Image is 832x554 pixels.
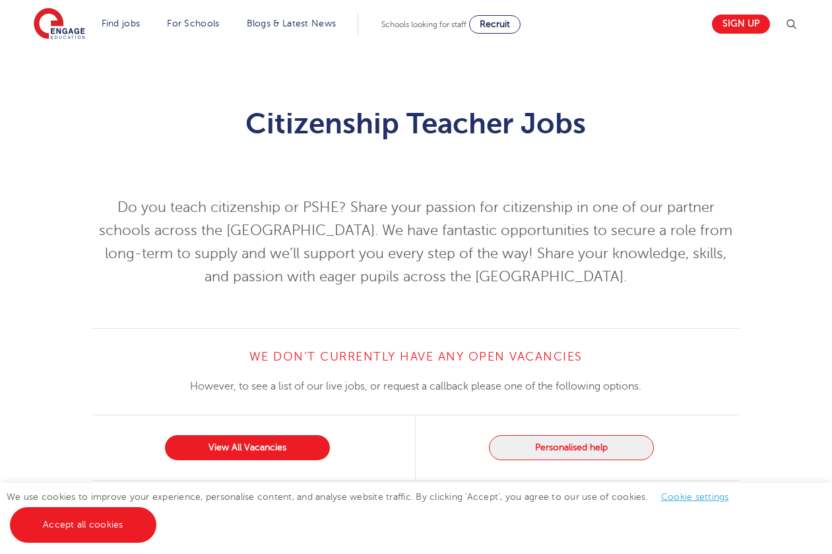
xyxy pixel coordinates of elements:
span: Do you teach citizenship or PSHE? Share your passion for citizenship in one of our partner school... [99,199,732,285]
h4: We don’t currently have any open vacancies [92,349,740,364]
span: Schools looking for staff [381,20,466,29]
p: However, to see a list of our live jobs, or request a callback please one of the following options. [92,378,740,395]
img: Engage Education [34,8,85,41]
a: View All Vacancies [165,435,330,460]
a: For Schools [167,18,219,28]
a: Accept all cookies [10,507,156,543]
h1: Citizenship Teacher Jobs [92,107,740,140]
span: We use cookies to improve your experience, personalise content, and analyse website traffic. By c... [7,492,742,530]
a: Find jobs [102,18,141,28]
a: Cookie settings [661,492,729,502]
a: Recruit [469,15,521,34]
button: Personalised help [489,435,654,460]
a: Blogs & Latest News [247,18,336,28]
span: Recruit [480,19,510,29]
a: Sign up [712,15,770,34]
